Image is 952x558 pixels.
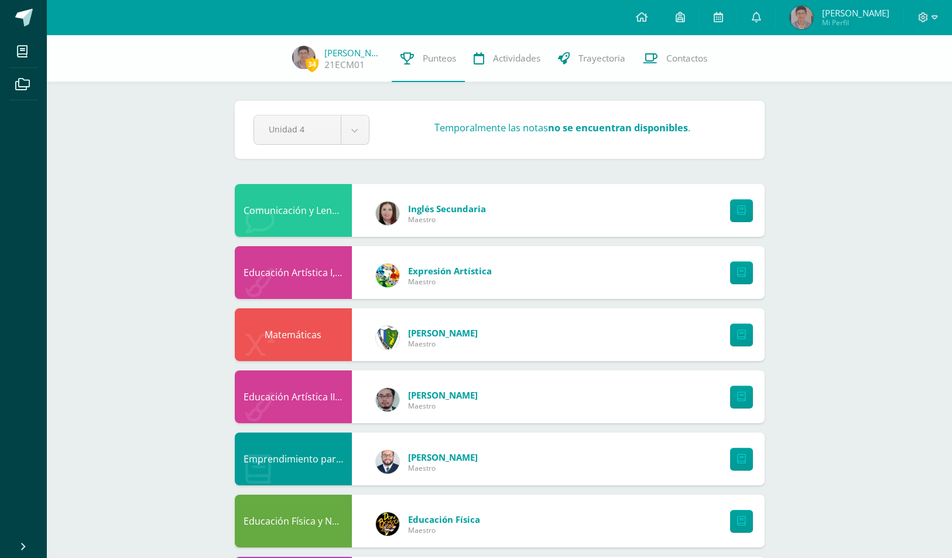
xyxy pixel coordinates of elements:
[408,327,478,339] span: [PERSON_NAME]
[408,265,492,277] span: Expresión Artística
[376,388,399,411] img: 5fac68162d5e1b6fbd390a6ac50e103d.png
[408,463,478,473] span: Maestro
[235,184,352,237] div: Comunicación y Lenguaje, Idioma Extranjero Inglés
[235,370,352,423] div: Educación Artística II, Artes Plásticas
[376,264,399,287] img: 159e24a6ecedfdf8f489544946a573f0.png
[306,57,319,72] span: 34
[235,495,352,547] div: Educación Física y Natación
[408,389,478,401] span: [PERSON_NAME]
[408,513,480,525] span: Educación Física
[376,450,399,474] img: eaa624bfc361f5d4e8a554d75d1a3cf6.png
[235,308,352,361] div: Matemáticas
[408,277,492,287] span: Maestro
[408,401,478,411] span: Maestro
[376,512,399,536] img: eda3c0d1caa5ac1a520cf0290d7c6ae4.png
[269,115,326,143] span: Unidad 4
[408,451,478,463] span: [PERSON_NAME]
[376,326,399,349] img: d7d6d148f6dec277cbaab50fee73caa7.png
[790,6,813,29] img: 9ccb69e3c28bfc63e59a54b2b2b28f1c.png
[392,35,465,82] a: Punteos
[549,35,634,82] a: Trayectoria
[423,52,456,64] span: Punteos
[666,52,707,64] span: Contactos
[254,115,369,144] a: Unidad 4
[822,18,889,28] span: Mi Perfil
[292,46,316,69] img: 9ccb69e3c28bfc63e59a54b2b2b28f1c.png
[408,339,478,349] span: Maestro
[465,35,549,82] a: Actividades
[376,202,399,225] img: 8af0450cf43d44e38c4a1497329761f3.png
[408,525,480,535] span: Maestro
[408,203,486,215] span: Inglés Secundaria
[408,215,486,224] span: Maestro
[578,52,625,64] span: Trayectoria
[548,121,688,134] strong: no se encuentran disponibles
[493,52,540,64] span: Actividades
[235,433,352,485] div: Emprendimiento para la Productividad
[324,59,365,71] a: 21ECM01
[634,35,716,82] a: Contactos
[822,7,889,19] span: [PERSON_NAME]
[235,246,352,299] div: Educación Artística I, Música y Danza
[324,47,383,59] a: [PERSON_NAME]
[434,121,690,134] h3: Temporalmente las notas .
